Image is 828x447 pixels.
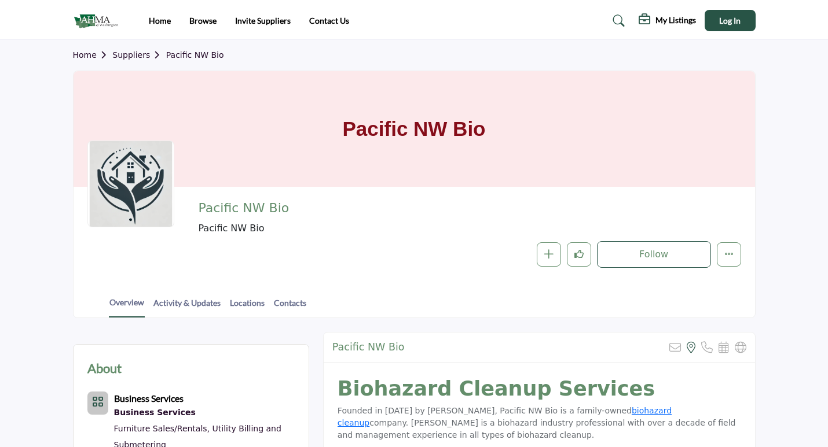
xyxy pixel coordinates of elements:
a: Locations [229,297,265,317]
p: Founded in [DATE] by [PERSON_NAME], Pacific NW Bio is a family-owned company. [PERSON_NAME] is a ... [338,405,741,441]
a: Business Services [114,394,184,404]
img: site Logo [73,11,124,30]
h2: Pacific NW Bio [332,341,405,353]
a: Contact Us [309,16,349,25]
span: Log In [719,16,741,25]
button: Follow [597,241,711,268]
h1: Pacific NW Bio [343,71,486,187]
a: Home [149,16,171,25]
h5: My Listings [655,15,696,25]
button: More details [717,242,741,267]
div: Solutions to enhance operations, streamline processes, and support financial and legal aspects of... [114,405,295,420]
a: Business Services [114,405,295,420]
a: Overview [109,296,145,317]
a: Contacts [273,297,307,317]
b: Business Services [114,393,184,404]
h2: Pacific NW Bio [198,201,516,216]
span: Pacific NW Bio [198,221,569,235]
a: Invite Suppliers [235,16,291,25]
button: Category Icon [87,391,108,415]
a: Search [602,12,632,30]
strong: Biohazard Cleanup Services [338,377,655,400]
a: Suppliers [112,50,166,60]
a: Activity & Updates [153,297,221,317]
a: Pacific NW Bio [166,50,224,60]
a: Furniture Sales/Rentals, [114,424,210,433]
a: Home [73,50,113,60]
button: Like [567,242,591,267]
div: My Listings [639,14,696,28]
button: Log In [705,10,756,31]
h2: About [87,359,122,378]
a: Browse [189,16,217,25]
